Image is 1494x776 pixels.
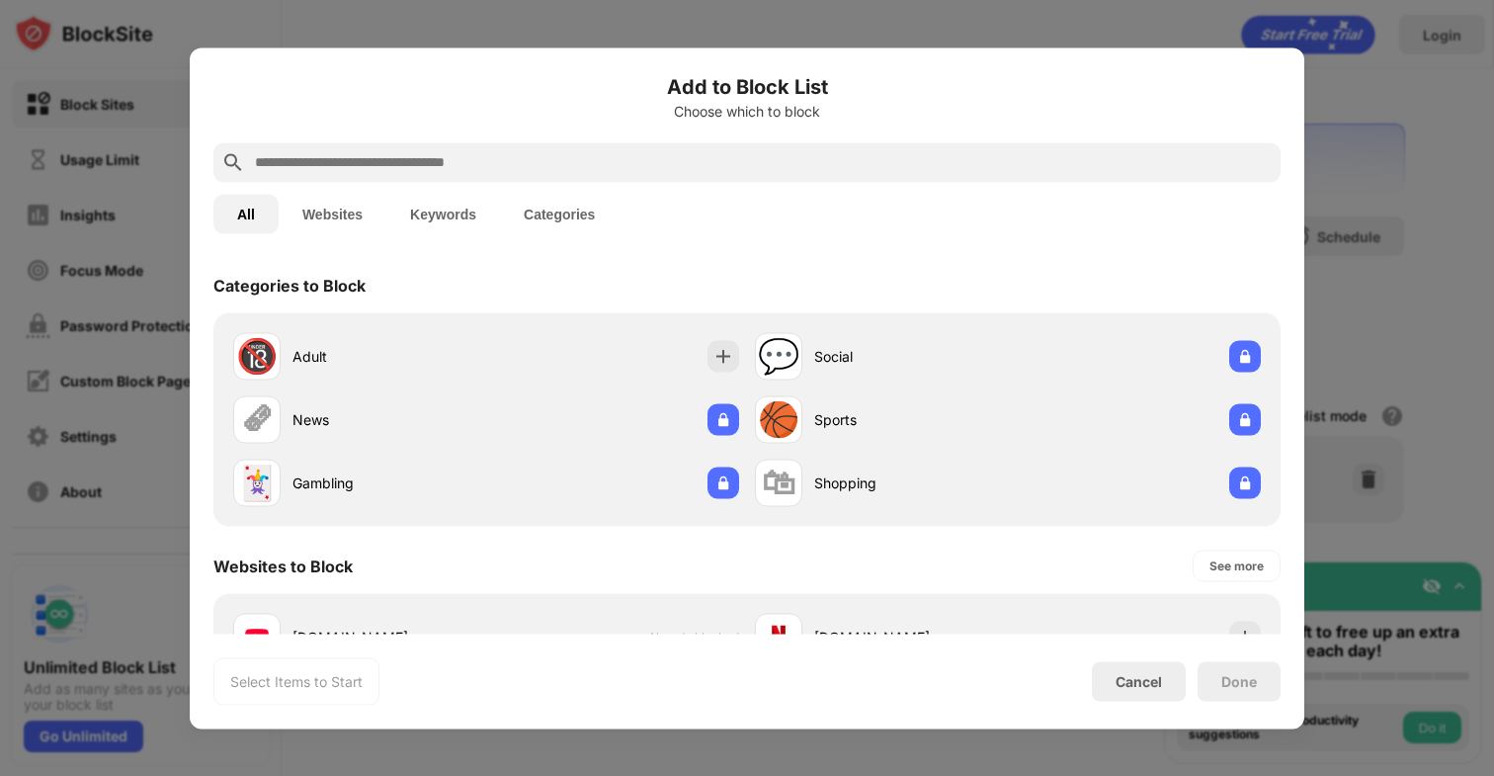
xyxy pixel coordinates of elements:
[236,463,278,503] div: 🃏
[758,336,799,377] div: 💬
[213,71,1281,101] h6: Add to Block List
[221,150,245,174] img: search.svg
[814,627,1008,647] div: [DOMAIN_NAME]
[500,194,619,233] button: Categories
[213,275,366,295] div: Categories to Block
[236,336,278,377] div: 🔞
[762,463,795,503] div: 🛍
[230,671,363,691] div: Select Items to Start
[767,625,790,648] img: favicons
[1209,556,1264,575] div: See more
[814,409,1008,430] div: Sports
[213,556,353,575] div: Websites to Block
[279,194,386,233] button: Websites
[814,346,1008,367] div: Social
[213,103,1281,119] div: Choose which to block
[1116,673,1162,690] div: Cancel
[648,630,739,645] span: Already blocked
[814,473,1008,493] div: Shopping
[240,399,274,440] div: 🗞
[292,627,486,647] div: [DOMAIN_NAME]
[1221,673,1257,689] div: Done
[213,194,279,233] button: All
[245,625,269,648] img: favicons
[386,194,500,233] button: Keywords
[292,346,486,367] div: Adult
[758,399,799,440] div: 🏀
[292,473,486,493] div: Gambling
[292,409,486,430] div: News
